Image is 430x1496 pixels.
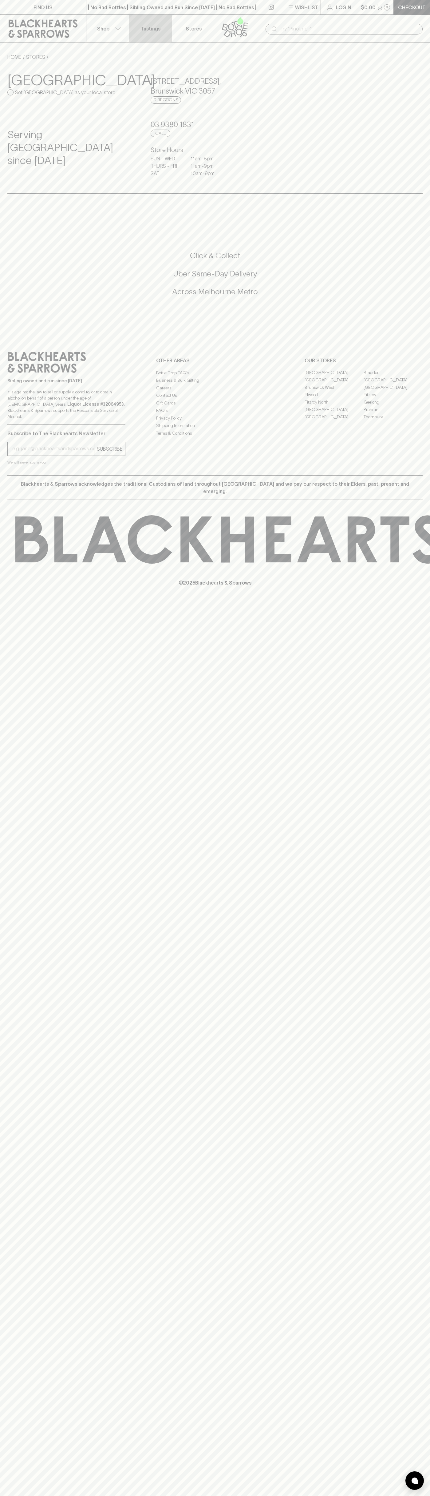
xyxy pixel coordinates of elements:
p: Set [GEOGRAPHIC_DATA] as your local store [15,89,115,96]
a: Contact Us [156,392,274,399]
p: We will never spam you [7,459,125,465]
a: Call [151,130,170,137]
a: FAQ's [156,407,274,414]
p: Tastings [141,25,160,32]
h5: [STREET_ADDRESS] , Brunswick VIC 3057 [151,76,279,96]
p: SUBSCRIBE [97,445,123,452]
a: Careers [156,384,274,392]
a: Tastings [129,15,172,42]
h5: Uber Same-Day Delivery [7,269,423,279]
p: 0 [386,6,388,9]
p: 10am - 9pm [191,170,221,177]
a: [GEOGRAPHIC_DATA] [364,384,423,391]
p: OUR STORES [305,357,423,364]
h5: 03 9380 1831 [151,120,279,130]
a: Geelong [364,399,423,406]
p: Checkout [398,4,426,11]
a: Prahran [364,406,423,413]
h6: Store Hours [151,145,279,155]
p: SUN - WED [151,155,181,162]
input: e.g. jane@blackheartsandsparrows.com.au [12,444,94,454]
h3: [GEOGRAPHIC_DATA] [7,71,136,89]
a: Terms & Conditions [156,429,274,437]
a: [GEOGRAPHIC_DATA] [305,376,364,384]
p: Subscribe to The Blackhearts Newsletter [7,430,125,437]
a: HOME [7,54,22,60]
p: Shop [97,25,109,32]
p: Sibling owned and run since [DATE] [7,378,125,384]
a: Brunswick West [305,384,364,391]
div: Call to action block [7,226,423,329]
p: It is against the law to sell or supply alcohol to, or to obtain alcohol on behalf of a person un... [7,389,125,420]
a: Braddon [364,369,423,376]
a: Elwood [305,391,364,399]
img: bubble-icon [412,1478,418,1484]
button: SUBSCRIBE [94,442,125,456]
a: Bottle Drop FAQ's [156,369,274,376]
p: THURS - FRI [151,162,181,170]
p: Login [336,4,351,11]
a: Gift Cards [156,399,274,407]
a: Privacy Policy [156,414,274,422]
p: 11am - 8pm [191,155,221,162]
a: Fitzroy North [305,399,364,406]
p: FIND US [34,4,53,11]
p: 11am - 9pm [191,162,221,170]
h5: Across Melbourne Metro [7,287,423,297]
p: Blackhearts & Sparrows acknowledges the traditional Custodians of land throughout [GEOGRAPHIC_DAT... [12,480,418,495]
p: $0.00 [361,4,376,11]
a: Directions [151,96,181,104]
p: Wishlist [295,4,318,11]
p: Stores [186,25,202,32]
a: Shipping Information [156,422,274,429]
a: [GEOGRAPHIC_DATA] [364,376,423,384]
h4: Serving [GEOGRAPHIC_DATA] since [DATE] [7,128,136,167]
a: [GEOGRAPHIC_DATA] [305,406,364,413]
a: STORES [26,54,45,60]
a: Business & Bulk Gifting [156,377,274,384]
h5: Click & Collect [7,251,423,261]
a: Fitzroy [364,391,423,399]
a: [GEOGRAPHIC_DATA] [305,369,364,376]
strong: Liquor License #32064953 [67,402,124,407]
p: SAT [151,170,181,177]
p: OTHER AREAS [156,357,274,364]
button: Shop [86,15,129,42]
input: Try "Pinot noir" [280,24,418,34]
a: Stores [172,15,215,42]
a: [GEOGRAPHIC_DATA] [305,413,364,421]
a: Thornbury [364,413,423,421]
